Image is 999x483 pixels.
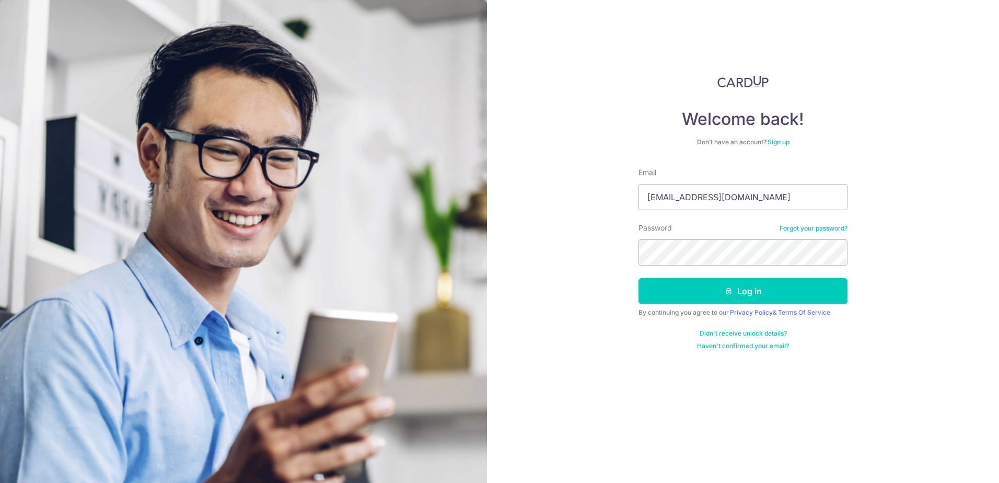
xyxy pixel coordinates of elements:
[638,109,847,130] h4: Welcome back!
[697,342,789,350] a: Haven't confirmed your email?
[730,308,773,316] a: Privacy Policy
[638,167,656,178] label: Email
[768,138,789,146] a: Sign up
[638,278,847,304] button: Log in
[638,308,847,317] div: By continuing you agree to our &
[780,224,847,233] a: Forgot your password?
[638,184,847,210] input: Enter your Email
[638,138,847,146] div: Don’t have an account?
[638,223,672,233] label: Password
[700,329,787,338] a: Didn't receive unlock details?
[717,75,769,88] img: CardUp Logo
[778,308,830,316] a: Terms Of Service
